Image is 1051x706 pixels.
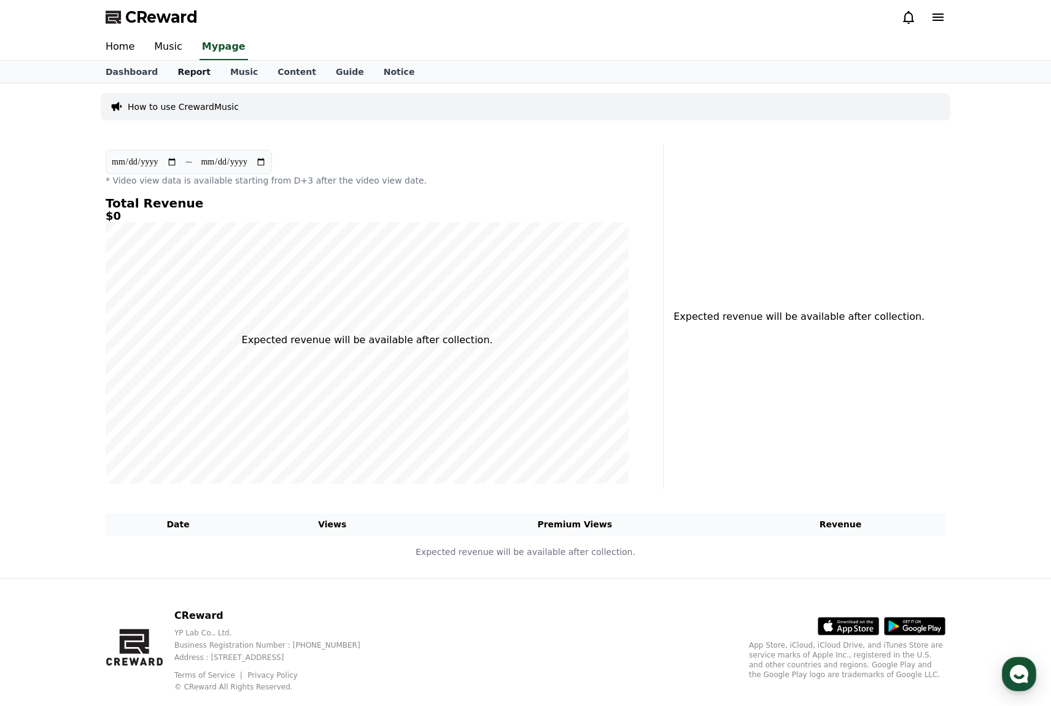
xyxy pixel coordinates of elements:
[174,628,380,638] p: YP Lab Co., Ltd.
[96,34,144,60] a: Home
[102,408,138,418] span: Messages
[4,389,81,420] a: Home
[128,101,239,113] a: How to use CrewardMusic
[168,61,220,83] a: Report
[185,155,193,169] p: ~
[268,61,326,83] a: Content
[200,34,248,60] a: Mypage
[106,513,250,536] th: Date
[174,608,380,623] p: CReward
[242,333,493,347] p: Expected revenue will be available after collection.
[106,196,629,210] h4: Total Revenue
[125,7,198,27] span: CReward
[374,61,425,83] a: Notice
[106,210,629,222] h5: $0
[735,513,945,536] th: Revenue
[247,671,298,680] a: Privacy Policy
[174,640,380,650] p: Business Registration Number : [PHONE_NUMBER]
[174,671,244,680] a: Terms of Service
[106,546,945,559] p: Expected revenue will be available after collection.
[96,61,168,83] a: Dashboard
[414,513,735,536] th: Premium Views
[174,653,380,662] p: Address : [STREET_ADDRESS]
[31,408,53,417] span: Home
[182,408,212,417] span: Settings
[144,34,192,60] a: Music
[81,389,158,420] a: Messages
[220,61,268,83] a: Music
[326,61,374,83] a: Guide
[250,513,414,536] th: Views
[673,309,917,324] p: Expected revenue will be available after collection.
[174,682,380,692] p: © CReward All Rights Reserved.
[158,389,236,420] a: Settings
[106,7,198,27] a: CReward
[106,174,629,187] p: * Video view data is available starting from D+3 after the video view date.
[749,640,945,680] p: App Store, iCloud, iCloud Drive, and iTunes Store are service marks of Apple Inc., registered in ...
